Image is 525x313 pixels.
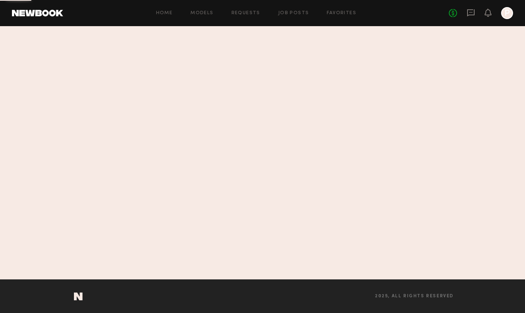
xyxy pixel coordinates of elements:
a: Requests [232,11,260,16]
a: Models [190,11,213,16]
span: 2025, all rights reserved [375,294,454,299]
a: P [501,7,513,19]
a: Home [156,11,173,16]
a: Favorites [327,11,356,16]
a: Job Posts [278,11,309,16]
